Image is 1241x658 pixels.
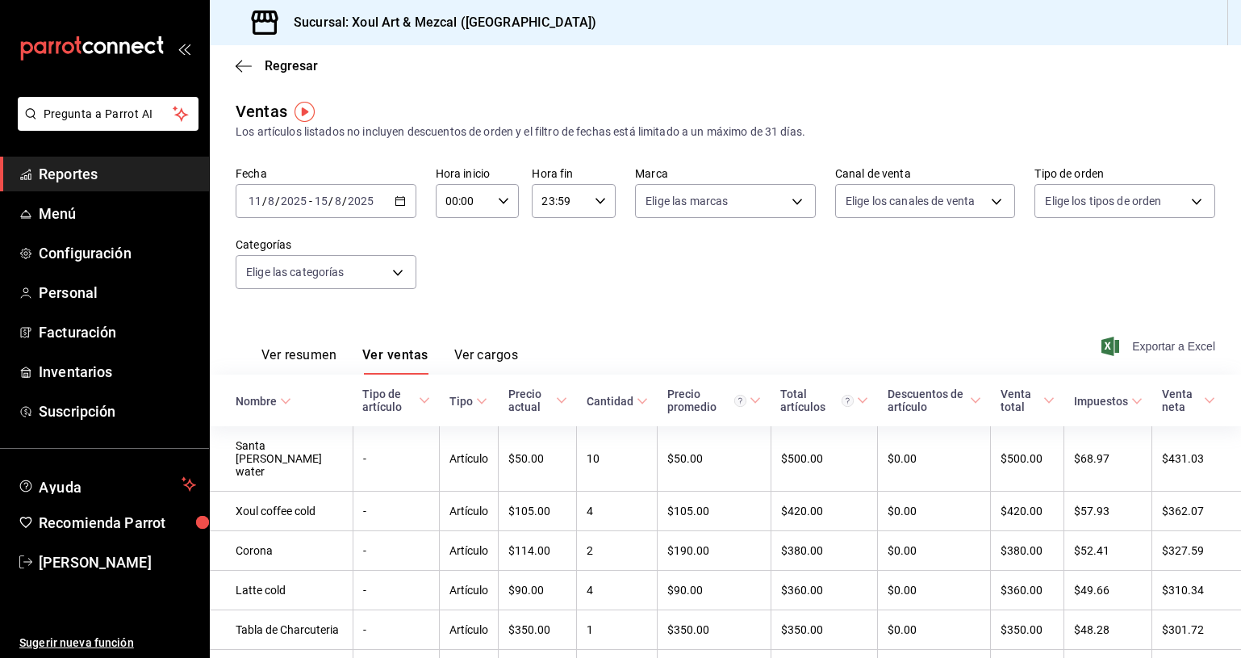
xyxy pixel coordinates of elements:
[771,531,878,571] td: $380.00
[362,388,430,413] span: Tipo de artículo
[1152,571,1241,610] td: $310.34
[667,388,761,413] span: Precio promedio
[440,571,499,610] td: Artículo
[178,42,190,55] button: open_drawer_menu
[780,388,854,413] div: Total artículos
[587,395,648,408] span: Cantidad
[328,195,333,207] span: /
[454,347,519,375] button: Ver cargos
[39,512,196,534] span: Recomienda Parrot
[248,195,262,207] input: --
[1105,337,1215,356] button: Exportar a Excel
[878,531,991,571] td: $0.00
[846,193,975,209] span: Elige los canales de venta
[878,426,991,492] td: $0.00
[1064,610,1152,650] td: $48.28
[771,426,878,492] td: $500.00
[362,347,428,375] button: Ver ventas
[1001,388,1040,413] div: Venta total
[1152,426,1241,492] td: $431.03
[262,195,267,207] span: /
[780,388,868,413] span: Total artículos
[1074,395,1143,408] span: Impuestos
[499,531,577,571] td: $114.00
[1152,531,1241,571] td: $327.59
[1001,388,1055,413] span: Venta total
[577,610,658,650] td: 1
[309,195,312,207] span: -
[1152,492,1241,531] td: $362.07
[499,426,577,492] td: $50.00
[261,347,336,375] button: Ver resumen
[499,610,577,650] td: $350.00
[1074,395,1128,408] div: Impuestos
[1152,610,1241,650] td: $301.72
[1162,388,1201,413] div: Venta neta
[236,99,287,124] div: Ventas
[440,531,499,571] td: Artículo
[39,361,196,383] span: Inventarios
[635,168,816,179] label: Marca
[991,426,1064,492] td: $500.00
[658,610,771,650] td: $350.00
[314,195,328,207] input: --
[353,571,440,610] td: -
[236,239,416,250] label: Categorías
[878,492,991,531] td: $0.00
[1162,388,1215,413] span: Venta neta
[265,58,318,73] span: Regresar
[577,426,658,492] td: 10
[236,58,318,73] button: Regresar
[449,395,473,408] div: Tipo
[39,203,196,224] span: Menú
[11,117,198,134] a: Pregunta a Parrot AI
[771,610,878,650] td: $350.00
[362,388,416,413] div: Tipo de artículo
[1064,531,1152,571] td: $52.41
[353,492,440,531] td: -
[878,571,991,610] td: $0.00
[342,195,347,207] span: /
[295,102,315,122] img: Tooltip marker
[210,610,353,650] td: Tabla de Charcuteria
[19,635,196,652] span: Sugerir nueva función
[888,388,967,413] div: Descuentos de artículo
[1045,193,1161,209] span: Elige los tipos de orden
[1064,571,1152,610] td: $49.66
[236,395,291,408] span: Nombre
[39,163,196,185] span: Reportes
[587,395,633,408] div: Cantidad
[991,610,1064,650] td: $350.00
[991,531,1064,571] td: $380.00
[353,426,440,492] td: -
[991,492,1064,531] td: $420.00
[532,168,616,179] label: Hora fin
[508,388,567,413] span: Precio actual
[347,195,374,207] input: ----
[835,168,1016,179] label: Canal de venta
[440,610,499,650] td: Artículo
[499,492,577,531] td: $105.00
[499,571,577,610] td: $90.00
[658,426,771,492] td: $50.00
[275,195,280,207] span: /
[210,571,353,610] td: Latte cold
[577,571,658,610] td: 4
[210,531,353,571] td: Corona
[261,347,518,375] div: navigation tabs
[210,426,353,492] td: Santa [PERSON_NAME] water
[878,610,991,650] td: $0.00
[577,531,658,571] td: 2
[440,426,499,492] td: Artículo
[236,124,1215,140] div: Los artículos listados no incluyen descuentos de orden y el filtro de fechas está limitado a un m...
[353,610,440,650] td: -
[888,388,981,413] span: Descuentos de artículo
[334,195,342,207] input: --
[842,395,854,407] svg: El total artículos considera cambios de precios en los artículos así como costos adicionales por ...
[39,551,196,573] span: [PERSON_NAME]
[577,492,658,531] td: 4
[436,168,520,179] label: Hora inicio
[1064,426,1152,492] td: $68.97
